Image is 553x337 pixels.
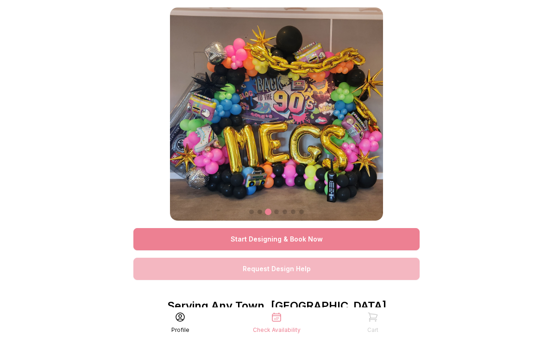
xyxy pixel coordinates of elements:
div: Cart [367,326,378,334]
div: Check Availability [253,326,301,334]
a: Request Design Help [133,258,420,280]
div: Profile [171,326,189,334]
a: Start Designing & Book Now [133,228,420,250]
p: Serving Any Town, [GEOGRAPHIC_DATA] [133,299,420,313]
